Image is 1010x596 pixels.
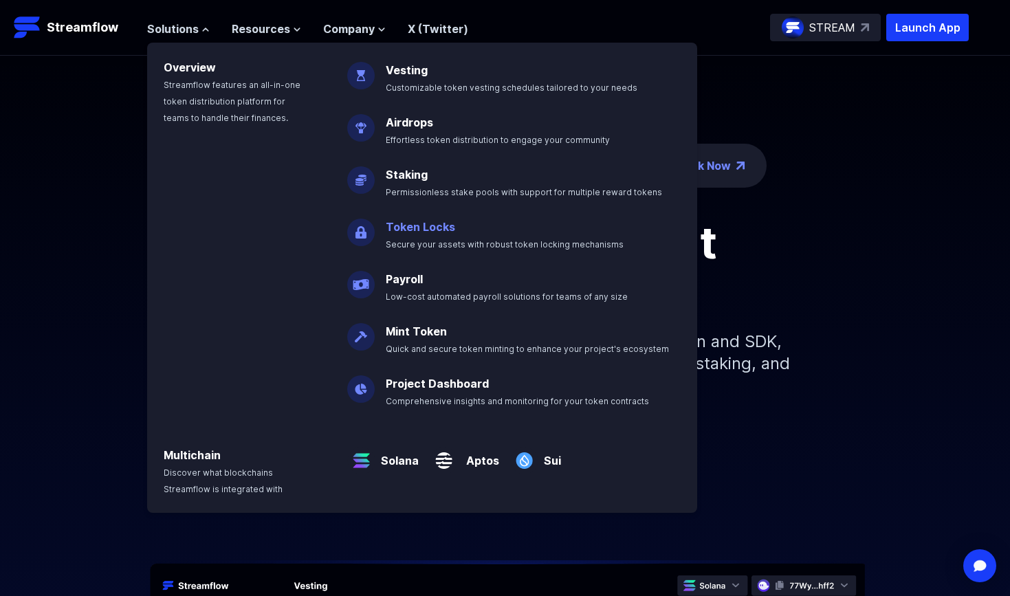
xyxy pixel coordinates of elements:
[323,21,375,37] span: Company
[809,19,855,36] p: STREAM
[47,18,118,37] p: Streamflow
[347,103,375,142] img: Airdrops
[232,21,290,37] span: Resources
[430,436,458,474] img: Aptos
[386,239,624,250] span: Secure your assets with robust token locking mechanisms
[164,80,300,123] span: Streamflow features an all-in-one token distribution platform for teams to handle their finances.
[386,63,428,77] a: Vesting
[347,155,375,194] img: Staking
[347,260,375,298] img: Payroll
[386,82,637,93] span: Customizable token vesting schedules tailored to your needs
[147,21,199,37] span: Solutions
[386,377,489,390] a: Project Dashboard
[347,436,375,474] img: Solana
[386,187,662,197] span: Permissionless stake pools with support for multiple reward tokens
[323,21,386,37] button: Company
[164,448,221,462] a: Multichain
[386,135,610,145] span: Effortless token distribution to engage your community
[164,60,216,74] a: Overview
[232,21,301,37] button: Resources
[510,436,538,474] img: Sui
[669,157,731,174] a: Check Now
[386,344,669,354] span: Quick and secure token minting to enhance your project's ecosystem
[386,396,649,406] span: Comprehensive insights and monitoring for your token contracts
[408,22,468,36] a: X (Twitter)
[538,441,561,469] a: Sui
[861,23,869,32] img: top-right-arrow.svg
[886,14,969,41] button: Launch App
[963,549,996,582] div: Open Intercom Messenger
[386,324,447,338] a: Mint Token
[458,441,499,469] a: Aptos
[736,162,745,170] img: top-right-arrow.png
[164,467,283,494] span: Discover what blockchains Streamflow is integrated with
[147,21,210,37] button: Solutions
[14,14,41,41] img: Streamflow Logo
[14,14,133,41] a: Streamflow
[375,441,419,469] a: Solana
[782,16,804,38] img: streamflow-logo-circle.png
[347,51,375,89] img: Vesting
[386,220,455,234] a: Token Locks
[386,291,628,302] span: Low-cost automated payroll solutions for teams of any size
[386,272,423,286] a: Payroll
[347,208,375,246] img: Token Locks
[386,168,428,181] a: Staking
[347,364,375,403] img: Project Dashboard
[770,14,881,41] a: STREAM
[386,115,433,129] a: Airdrops
[347,312,375,351] img: Mint Token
